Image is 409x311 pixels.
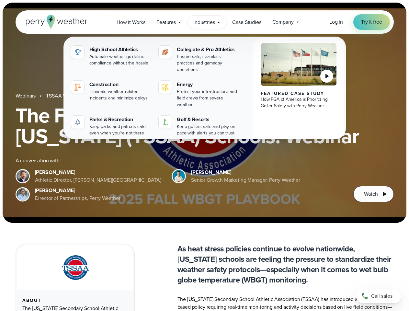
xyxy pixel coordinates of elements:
div: About [22,298,128,303]
img: parks-icon-grey.svg [74,118,82,126]
img: highschool-icon.svg [74,48,82,56]
a: High School Athletics Automate weather guideline compliance without the hassle [69,43,154,69]
div: High School Athletics [89,46,151,53]
img: Jeff Wood [17,188,29,201]
a: Collegiate & Pro Athletics Ensure safe, seamless practices and gameday operations [156,43,241,75]
div: Automate weather guideline compliance without the hassle [89,53,151,66]
div: Director of Partnerships, Perry Weather [35,194,120,202]
div: A conversation with: [16,157,343,165]
div: Senior Growth Marketing Manager, Perry Weather [191,176,300,184]
div: [PERSON_NAME] [35,168,162,176]
h1: The Fall WBGT Playbook for [US_STATE] (TSSAA) Schools: Webinar [16,105,394,146]
div: Parks & Recreation [89,116,151,123]
a: TSSAA WBGT Fall Playbook [46,92,108,100]
a: Try it free [353,14,390,30]
img: golf-iconV2.svg [161,118,169,126]
div: Featured Case Study [261,91,337,96]
span: Case Studies [232,18,261,26]
a: Energy Protect your infrastructure and field crews from severe weather [156,78,241,110]
img: proathletics-icon@2x-1.svg [161,48,169,56]
div: Construction [89,81,151,88]
div: Energy [177,81,239,88]
img: Spencer Patton, Perry Weather [173,170,185,182]
a: Log in [329,18,343,26]
div: Athletic Director, [PERSON_NAME][GEOGRAPHIC_DATA] [35,176,162,184]
a: How it Works [111,16,151,29]
a: Call sales [356,289,401,303]
div: Eliminate weather related incidents and minimize delays [89,88,151,101]
a: construction perry weather Construction Eliminate weather related incidents and minimize delays [69,78,154,104]
img: PGA of America, Frisco Campus [261,43,337,86]
div: Golf & Resorts [177,116,239,123]
div: Ensure safe, seamless practices and gameday operations [177,53,239,73]
span: Industries [193,18,215,26]
div: How PGA of America is Prioritizing Golfer Safety with Perry Weather [261,96,337,109]
a: Case Studies [227,16,267,29]
a: PGA of America, Frisco Campus Featured Case Study How PGA of America is Prioritizing Golfer Safet... [253,38,345,144]
div: Protect your infrastructure and field crews from severe weather [177,88,239,108]
img: Brian Wyatt [17,170,29,182]
div: Collegiate & Pro Athletics [177,46,239,53]
span: Company [272,18,294,26]
p: As heat stress policies continue to evolve nationwide, [US_STATE] schools are feeling the pressur... [177,244,394,285]
span: Call sales [371,292,392,300]
img: energy-icon@2x-1.svg [161,83,169,91]
span: How it Works [117,18,145,26]
div: Keep parks and patrons safe, even when you're not there [89,123,151,136]
div: Keep golfers safe and play on pace with alerts you can trust [177,123,239,136]
button: Watch [353,186,393,202]
span: Try it free [361,18,382,26]
a: Golf & Resorts Keep golfers safe and play on pace with alerts you can trust [156,113,241,139]
span: Watch [364,190,378,198]
a: Webinars [16,92,36,100]
img: TSSAA-Tennessee-Secondary-School-Athletic-Association.svg [53,253,97,282]
span: Features [156,18,176,26]
div: [PERSON_NAME] [191,168,300,176]
a: Parks & Recreation Keep parks and patrons safe, even when you're not there [69,113,154,139]
img: construction perry weather [74,83,82,91]
nav: Breadcrumb [16,92,394,100]
div: [PERSON_NAME] [35,187,120,194]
